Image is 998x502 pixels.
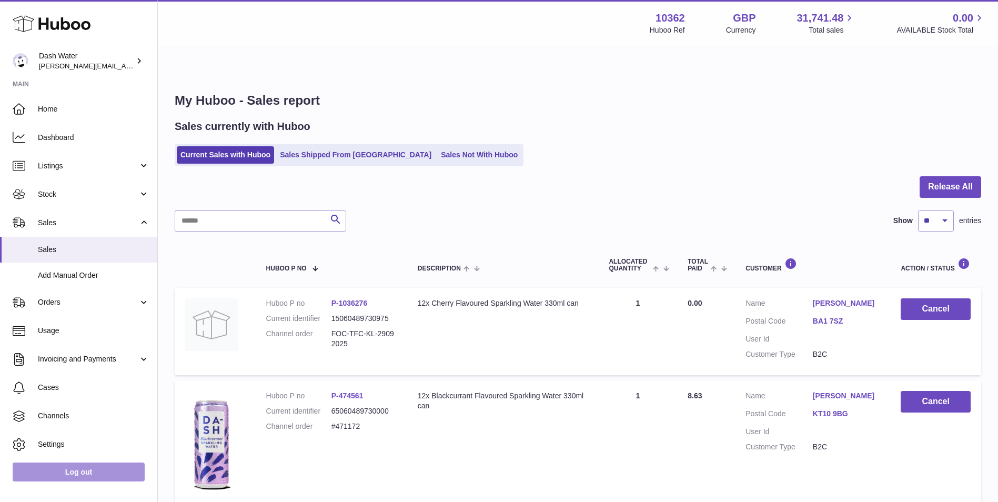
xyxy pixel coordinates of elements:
span: Usage [38,326,149,336]
div: Action / Status [901,258,971,272]
a: 0.00 AVAILABLE Stock Total [896,11,985,35]
a: Current Sales with Huboo [177,146,274,164]
span: 31,741.48 [797,11,843,25]
dt: Postal Code [745,316,813,329]
div: 12x Blackcurrant Flavoured Sparkling Water 330ml can [418,391,588,411]
a: KT10 9BG [813,409,880,419]
a: Log out [13,463,145,481]
div: Huboo Ref [650,25,685,35]
a: [PERSON_NAME] [813,391,880,401]
h1: My Huboo - Sales report [175,92,981,109]
span: 0.00 [688,299,702,307]
dt: Customer Type [745,349,813,359]
span: Huboo P no [266,265,307,272]
strong: 10362 [656,11,685,25]
span: AVAILABLE Stock Total [896,25,985,35]
span: Dashboard [38,133,149,143]
dd: B2C [813,442,880,452]
dt: Customer Type [745,442,813,452]
dt: User Id [745,427,813,437]
dd: 15060489730975 [331,314,397,324]
span: 8.63 [688,391,702,400]
a: BA1 7SZ [813,316,880,326]
span: Total sales [809,25,855,35]
span: Listings [38,161,138,171]
span: [PERSON_NAME][EMAIL_ADDRESS][DOMAIN_NAME] [39,62,211,70]
span: Cases [38,383,149,393]
span: Home [38,104,149,114]
span: Orders [38,297,138,307]
span: Add Manual Order [38,270,149,280]
dt: Name [745,298,813,311]
dd: B2C [813,349,880,359]
div: Customer [745,258,880,272]
span: Sales [38,218,138,228]
a: [PERSON_NAME] [813,298,880,308]
img: 103621706197826.png [185,391,238,496]
dt: Huboo P no [266,298,331,308]
label: Show [893,216,913,226]
img: james@dash-water.com [13,53,28,69]
dd: 65060489730000 [331,406,397,416]
dt: Postal Code [745,409,813,421]
dt: Channel order [266,421,331,431]
span: entries [959,216,981,226]
strong: GBP [733,11,755,25]
div: Dash Water [39,51,134,71]
span: ALLOCATED Quantity [609,258,650,272]
div: 12x Cherry Flavoured Sparkling Water 330ml can [418,298,588,308]
a: 31,741.48 Total sales [797,11,855,35]
a: P-1036276 [331,299,368,307]
dd: FOC-TFC-KL-29092025 [331,329,397,349]
a: Sales Shipped From [GEOGRAPHIC_DATA] [276,146,435,164]
dt: Current identifier [266,314,331,324]
dt: User Id [745,334,813,344]
dt: Current identifier [266,406,331,416]
dt: Huboo P no [266,391,331,401]
span: 0.00 [953,11,973,25]
img: no-photo.jpg [185,298,238,351]
button: Cancel [901,391,971,413]
td: 1 [598,288,677,375]
span: Channels [38,411,149,421]
span: Total paid [688,258,708,272]
a: P-474561 [331,391,364,400]
span: Stock [38,189,138,199]
span: Invoicing and Payments [38,354,138,364]
dd: #471172 [331,421,397,431]
a: Sales Not With Huboo [437,146,521,164]
button: Release All [920,176,981,198]
h2: Sales currently with Huboo [175,119,310,134]
div: Currency [726,25,756,35]
button: Cancel [901,298,971,320]
dt: Channel order [266,329,331,349]
span: Sales [38,245,149,255]
dt: Name [745,391,813,404]
span: Settings [38,439,149,449]
span: Description [418,265,461,272]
